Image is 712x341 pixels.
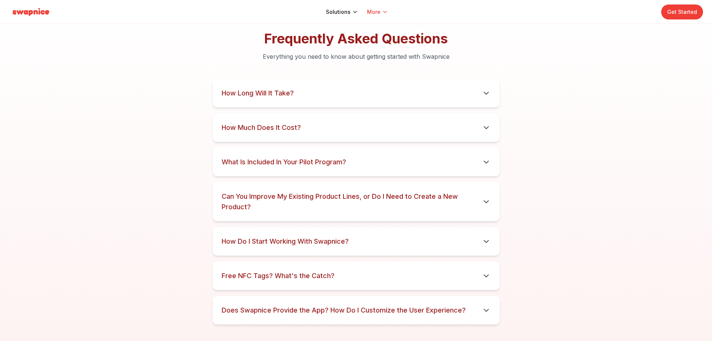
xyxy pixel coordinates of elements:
h3: How Much Does It Cost? [222,122,301,133]
summary: Free NFC Tags? What's the Catch? [222,271,491,281]
summary: How Long Will It Take? [222,88,491,98]
summary: How Do I Start Working With Swapnice? [222,236,491,247]
summary: Can You Improve My Existing Product Lines, or Do I Need to Create a New Product? [222,191,491,212]
summary: How Much Does It Cost? [222,122,491,133]
h3: What Is Included In Your Pilot Program? [222,157,346,167]
h3: Can You Improve My Existing Product Lines, or Do I Need to Create a New Product? [222,191,480,212]
h3: How Do I Start Working With Swapnice? [222,236,349,247]
h3: Free NFC Tags? What's the Catch? [222,271,335,281]
summary: Does Swapnice Provide the App? How Do I Customize the User Experience? [222,305,491,316]
button: More [367,8,388,16]
a: Get Started [661,4,703,19]
h2: Frequently Asked Questions [104,31,609,46]
button: Solutions [326,8,358,16]
h3: How Long Will It Take? [222,88,294,98]
h3: Does Swapnice Provide the App? How Do I Customize the User Experience? [222,305,466,316]
summary: What Is Included In Your Pilot Program? [222,157,491,167]
p: Everything you need to know about getting started with Swapnice [104,52,609,61]
img: Swapnice Logo [9,6,53,18]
